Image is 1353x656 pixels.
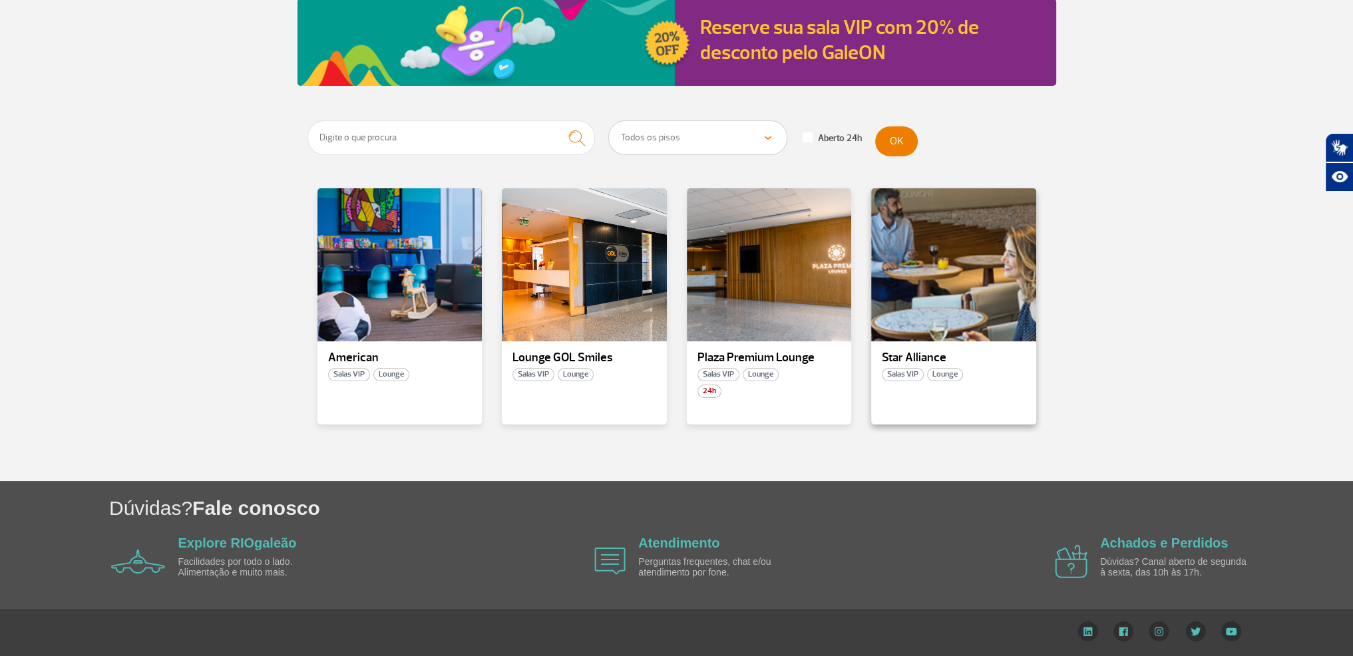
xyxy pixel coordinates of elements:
p: Plaza Premium Lounge [697,351,841,365]
span: Salas VIP [512,368,554,381]
button: Abrir tradutor de língua de sinais. [1325,133,1353,162]
a: Achados e Perdidos [1100,536,1228,550]
a: Reserve sua sala VIP com 20% de desconto pelo GaleON [700,15,979,65]
h1: Dúvidas? [109,494,1353,522]
span: Lounge [373,368,409,381]
img: Instagram [1149,621,1169,641]
span: Lounge [927,368,963,381]
a: Explore RIOgaleão [178,536,297,550]
span: Salas VIP [882,368,924,381]
span: 24h [697,385,721,398]
img: YouTube [1221,621,1241,641]
span: Lounge [558,368,594,381]
span: Salas VIP [328,368,370,381]
img: airplane icon [1055,545,1087,578]
img: airplane icon [594,548,626,575]
p: Dúvidas? Canal aberto de segunda à sexta, das 10h às 17h. [1100,557,1253,577]
p: Lounge GOL Smiles [512,351,656,365]
img: LinkedIn [1077,621,1098,641]
span: Lounge [743,368,779,381]
label: Aberto 24h [803,132,862,144]
input: Digite o que procura [307,120,596,155]
button: Abrir recursos assistivos. [1325,162,1353,192]
img: Facebook [1113,621,1133,641]
p: Star Alliance [882,351,1026,365]
button: OK [875,126,918,156]
span: Salas VIP [697,368,739,381]
img: airplane icon [111,550,165,574]
a: Atendimento [638,536,719,550]
p: Perguntas frequentes, chat e/ou atendimento por fone. [638,557,791,577]
div: Plugin de acessibilidade da Hand Talk. [1325,133,1353,192]
p: Facilidades por todo o lado. Alimentação e muito mais. [178,557,331,577]
img: Twitter [1185,621,1206,641]
p: American [328,351,472,365]
span: Fale conosco [192,497,320,519]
